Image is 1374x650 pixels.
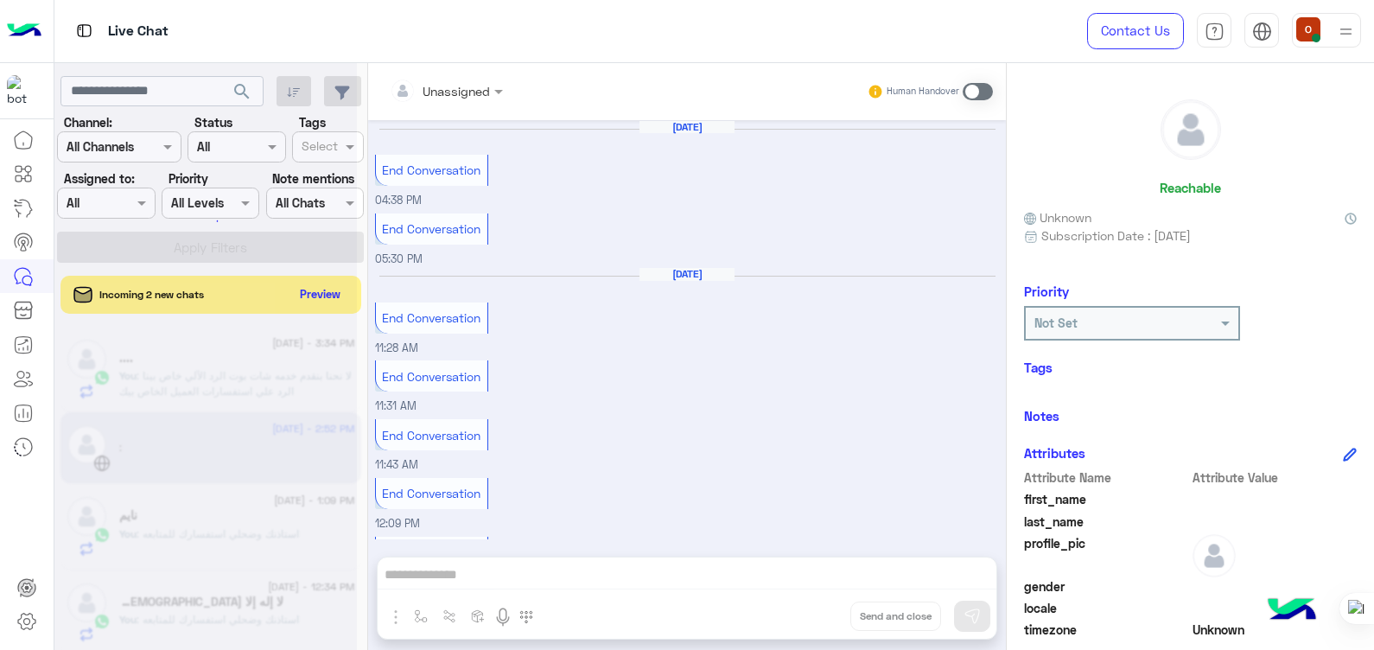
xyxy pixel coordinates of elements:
[73,20,95,41] img: tab
[382,486,480,500] span: End Conversation
[1024,490,1189,508] span: first_name
[375,252,423,265] span: 05:30 PM
[375,458,418,471] span: 11:43 AM
[1193,534,1236,577] img: defaultAdmin.png
[1296,17,1320,41] img: userImage
[190,206,220,236] div: loading...
[1041,226,1191,245] span: Subscription Date : [DATE]
[1193,621,1358,639] span: Unknown
[375,194,422,207] span: 04:38 PM
[375,341,418,354] span: 11:28 AM
[639,268,735,280] h6: [DATE]
[1161,100,1220,159] img: defaultAdmin.png
[1024,621,1189,639] span: timezone
[7,13,41,49] img: Logo
[299,137,338,159] div: Select
[1024,445,1085,461] h6: Attributes
[1087,13,1184,49] a: Contact Us
[1024,208,1091,226] span: Unknown
[1024,599,1189,617] span: locale
[1024,577,1189,596] span: gender
[1197,13,1231,49] a: tab
[1024,513,1189,531] span: last_name
[639,121,735,133] h6: [DATE]
[108,20,169,43] p: Live Chat
[887,85,959,99] small: Human Handover
[1193,468,1358,487] span: Attribute Value
[1193,577,1358,596] span: null
[382,428,480,443] span: End Conversation
[382,162,480,177] span: End Conversation
[1024,360,1357,375] h6: Tags
[1335,21,1357,42] img: profile
[375,399,417,412] span: 11:31 AM
[1262,581,1322,641] img: hulul-logo.png
[382,221,480,236] span: End Conversation
[850,602,941,631] button: Send and close
[7,75,38,106] img: 114004088273201
[1024,284,1069,299] h6: Priority
[382,369,480,384] span: End Conversation
[1024,468,1189,487] span: Attribute Name
[382,310,480,325] span: End Conversation
[1024,534,1189,574] span: profile_pic
[1205,22,1225,41] img: tab
[375,517,420,530] span: 12:09 PM
[1193,599,1358,617] span: null
[1160,180,1221,195] h6: Reachable
[1252,22,1272,41] img: tab
[1024,408,1059,424] h6: Notes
